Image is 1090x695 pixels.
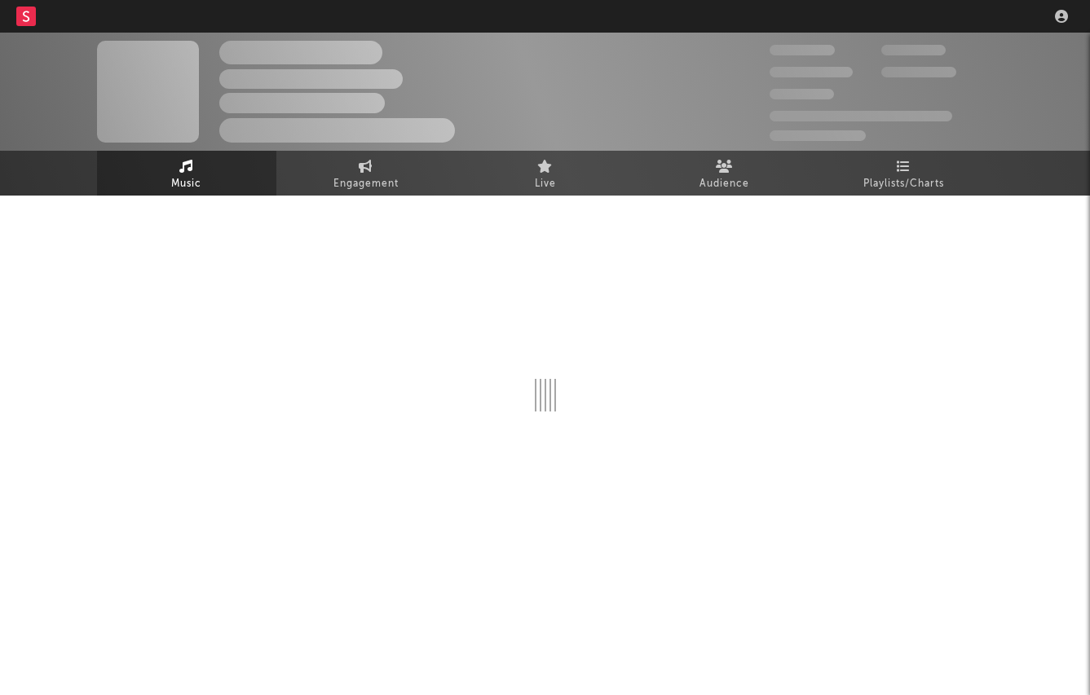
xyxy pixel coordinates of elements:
[770,130,866,141] span: Jump Score: 85.0
[535,174,556,194] span: Live
[171,174,201,194] span: Music
[770,111,952,121] span: 50,000,000 Monthly Listeners
[770,89,834,99] span: 100,000
[881,45,946,55] span: 100,000
[699,174,749,194] span: Audience
[770,67,853,77] span: 50,000,000
[881,67,956,77] span: 1,000,000
[770,45,835,55] span: 300,000
[456,151,635,196] a: Live
[814,151,994,196] a: Playlists/Charts
[333,174,399,194] span: Engagement
[635,151,814,196] a: Audience
[863,174,944,194] span: Playlists/Charts
[276,151,456,196] a: Engagement
[97,151,276,196] a: Music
